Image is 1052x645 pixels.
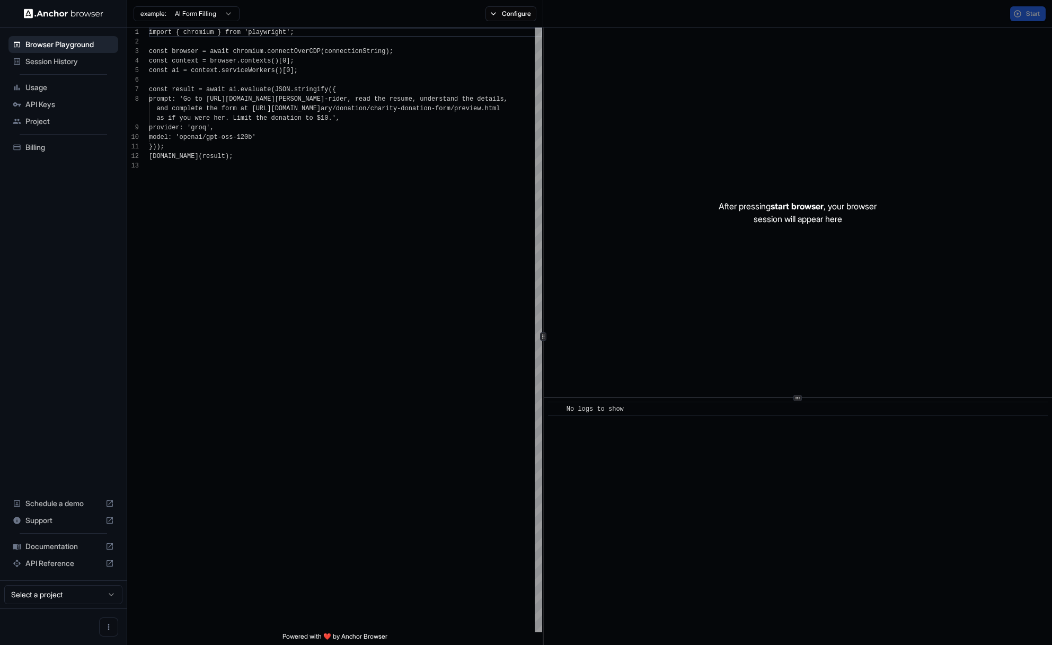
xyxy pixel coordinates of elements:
div: API Keys [8,96,118,113]
span: as if you were her. Limit the donation to $10.', [156,114,340,122]
span: and complete the form at [URL][DOMAIN_NAME] [156,105,321,112]
span: const browser = await chromium.connectOverCDP(conn [149,48,340,55]
span: prompt: 'Go to [URL][DOMAIN_NAME][PERSON_NAME] [149,95,324,103]
div: Documentation [8,538,118,555]
div: 8 [127,94,139,104]
div: 2 [127,37,139,47]
span: Support [25,515,101,526]
span: const context = browser.contexts()[0]; [149,57,294,65]
span: No logs to show [567,405,624,413]
span: [DOMAIN_NAME](result); [149,153,233,160]
span: Project [25,116,114,127]
span: Browser Playground [25,39,114,50]
span: Schedule a demo [25,498,101,509]
span: example: [140,10,166,18]
p: After pressing , your browser session will appear here [719,200,877,225]
span: Billing [25,142,114,153]
div: Browser Playground [8,36,118,53]
div: Project [8,113,118,130]
span: ectionString); [340,48,393,55]
div: 6 [127,75,139,85]
span: const result = await ai.evaluate(JSON.stringify({ [149,86,336,93]
div: 1 [127,28,139,37]
div: API Reference [8,555,118,572]
div: Billing [8,139,118,156]
span: API Reference [25,558,101,569]
span: ​ [553,404,559,414]
span: Usage [25,82,114,93]
div: Support [8,512,118,529]
span: API Keys [25,99,114,110]
span: -rider, read the resume, understand the details, [324,95,508,103]
span: start browser [771,201,824,211]
div: 3 [127,47,139,56]
div: 5 [127,66,139,75]
img: Anchor Logo [24,8,103,19]
div: 4 [127,56,139,66]
div: 11 [127,142,139,152]
span: const ai = context.serviceWorkers()[0]; [149,67,298,74]
div: 9 [127,123,139,132]
div: Usage [8,79,118,96]
span: Powered with ❤️ by Anchor Browser [282,632,387,645]
div: Schedule a demo [8,495,118,512]
div: 7 [127,85,139,94]
button: Open menu [99,617,118,637]
span: model: 'openai/gpt-oss-120b' [149,134,256,141]
div: 12 [127,152,139,161]
span: Documentation [25,541,101,552]
div: 10 [127,132,139,142]
span: provider: 'groq', [149,124,214,131]
span: ary/donation/charity-donation-form/preview.html [321,105,500,112]
span: Session History [25,56,114,67]
span: })); [149,143,164,151]
button: Configure [485,6,537,21]
span: import { chromium } from 'playwright'; [149,29,294,36]
div: 13 [127,161,139,171]
div: Session History [8,53,118,70]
